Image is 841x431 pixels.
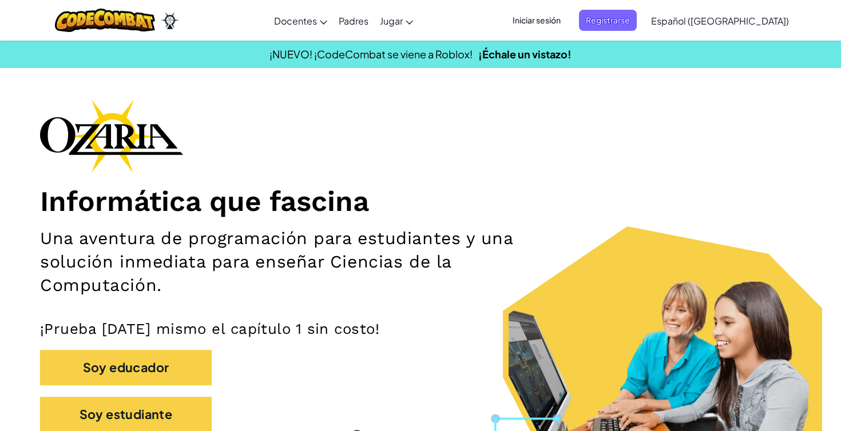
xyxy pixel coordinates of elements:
button: Soy educador [40,350,212,385]
button: Registrarse [579,10,637,31]
a: ¡Échale un vistazo! [478,47,572,61]
span: Español ([GEOGRAPHIC_DATA]) [651,15,789,27]
span: Jugar [380,15,403,27]
img: CodeCombat logo [55,9,155,32]
span: Docentes [274,15,317,27]
a: Español ([GEOGRAPHIC_DATA]) [645,5,795,36]
a: Docentes [268,5,333,36]
h2: Una aventura de programación para estudiantes y una solución inmediata para enseñar Ciencias de l... [40,227,550,297]
button: Iniciar sesión [506,10,568,31]
p: ¡Prueba [DATE] mismo el capítulo 1 sin costo! [40,320,801,338]
a: Jugar [374,5,419,36]
span: ¡NUEVO! ¡CodeCombat se viene a Roblox! [269,47,473,61]
h1: Informática que fascina [40,184,801,218]
img: Ozaria [161,12,179,29]
a: Padres [333,5,374,36]
img: Ozaria branding logo [40,99,183,173]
